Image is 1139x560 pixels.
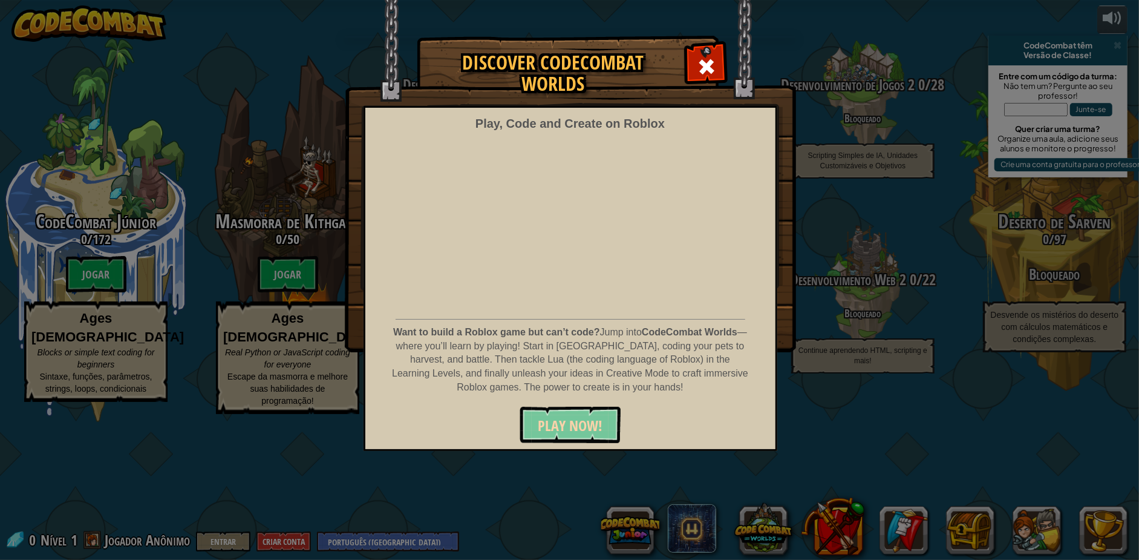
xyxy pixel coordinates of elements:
strong: CodeCombat Worlds [642,327,737,337]
div: Play, Code and Create on Roblox [475,115,665,133]
strong: Want to build a Roblox game but can’t code? [393,327,600,337]
button: PLAY NOW! [520,407,621,443]
h1: Discover CodeCombat Worlds [429,52,677,94]
span: PLAY NOW! [538,416,602,435]
p: Jump into — where you’ll learn by playing! Start in [GEOGRAPHIC_DATA], coding your pets to harves... [391,326,749,395]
